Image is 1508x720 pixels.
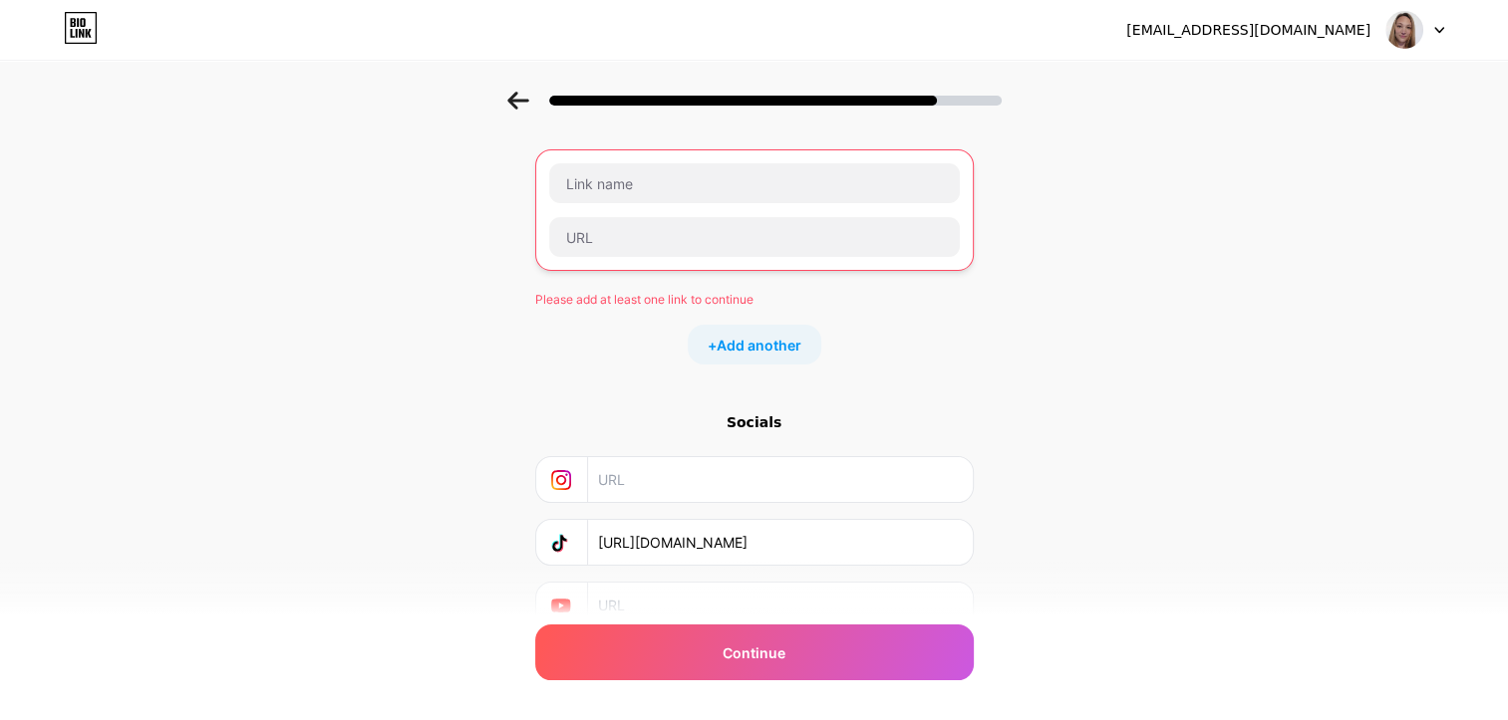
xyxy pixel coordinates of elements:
[549,163,960,203] input: Link name
[535,412,974,432] div: Socials
[598,520,960,565] input: URL
[723,642,785,663] span: Continue
[549,217,960,257] input: URL
[688,325,821,364] div: +
[1385,11,1423,49] img: sidehustlewithchar
[717,335,801,356] span: Add another
[598,583,960,627] input: URL
[1126,20,1370,41] div: [EMAIL_ADDRESS][DOMAIN_NAME]
[535,291,974,309] div: Please add at least one link to continue
[598,457,960,502] input: URL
